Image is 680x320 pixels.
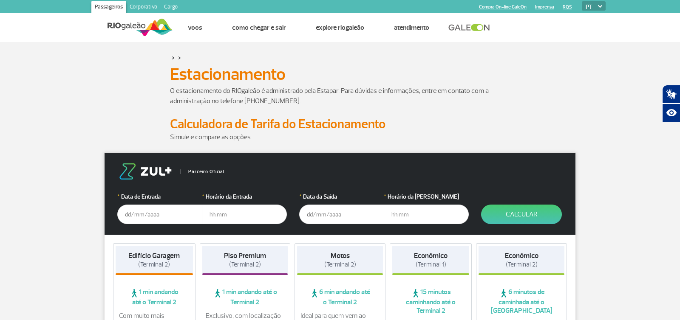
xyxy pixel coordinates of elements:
[202,288,288,306] span: 1 min andando até o Terminal 2
[662,104,680,122] button: Abrir recursos assistivos.
[170,67,510,81] h1: Estacionamento
[662,85,680,122] div: Plugin de acessibilidade da Hand Talk.
[416,261,446,269] span: (Terminal 1)
[202,192,287,201] label: Horário da Entrada
[232,23,286,32] a: Como chegar e sair
[505,251,538,260] strong: Econômico
[170,116,510,132] h2: Calculadora de Tarifa do Estacionamento
[117,163,173,180] img: logo-zul.png
[535,4,554,10] a: Imprensa
[384,192,469,201] label: Horário da [PERSON_NAME]
[117,192,202,201] label: Data de Entrada
[324,261,356,269] span: (Terminal 2)
[563,4,572,10] a: RQS
[170,86,510,106] p: O estacionamento do RIOgaleão é administrado pela Estapar. Para dúvidas e informações, entre em c...
[138,261,170,269] span: (Terminal 2)
[481,205,562,224] button: Calcular
[181,169,224,174] span: Parceiro Oficial
[128,251,180,260] strong: Edifício Garagem
[331,251,350,260] strong: Motos
[172,53,175,62] a: >
[178,53,181,62] a: >
[392,288,470,315] span: 15 minutos caminhando até o Terminal 2
[229,261,261,269] span: (Terminal 2)
[91,1,126,14] a: Passageiros
[297,288,383,306] span: 6 min andando até o Terminal 2
[202,205,287,224] input: hh:mm
[116,288,193,306] span: 1 min andando até o Terminal 2
[506,261,538,269] span: (Terminal 2)
[161,1,181,14] a: Cargo
[299,205,384,224] input: dd/mm/aaaa
[170,132,510,142] p: Simule e compare as opções.
[126,1,161,14] a: Corporativo
[384,205,469,224] input: hh:mm
[188,23,202,32] a: Voos
[479,288,564,315] span: 6 minutos de caminhada até o [GEOGRAPHIC_DATA]
[394,23,429,32] a: Atendimento
[117,205,202,224] input: dd/mm/aaaa
[299,192,384,201] label: Data da Saída
[479,4,527,10] a: Compra On-line GaleOn
[414,251,448,260] strong: Econômico
[662,85,680,104] button: Abrir tradutor de língua de sinais.
[316,23,364,32] a: Explore RIOgaleão
[224,251,266,260] strong: Piso Premium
